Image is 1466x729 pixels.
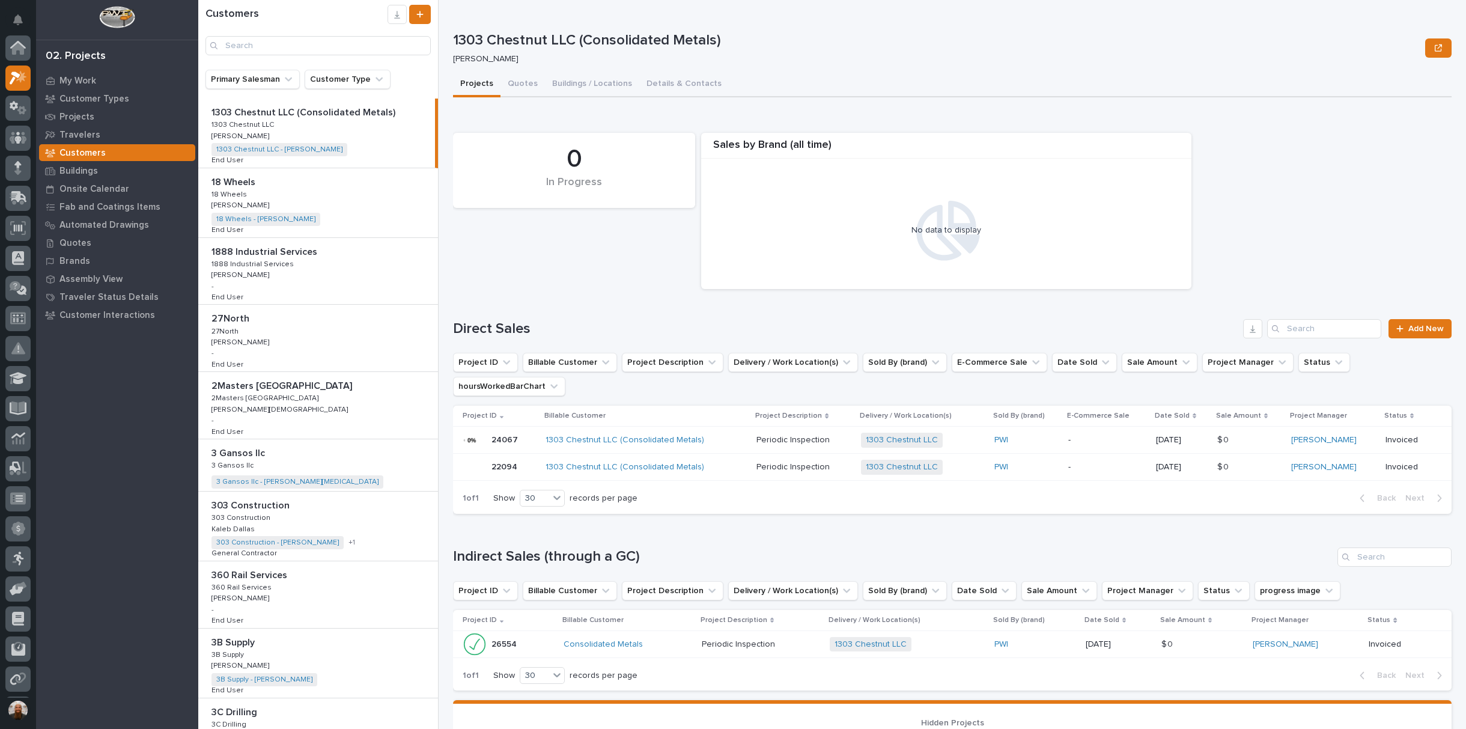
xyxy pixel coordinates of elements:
[211,704,260,718] p: 3C Drilling
[1290,409,1347,422] p: Project Manager
[198,305,438,372] a: 27North27North 27North27North [PERSON_NAME][PERSON_NAME] -End UserEnd User
[198,168,438,238] a: 18 Wheels18 Wheels 18 Wheels18 Wheels [PERSON_NAME][PERSON_NAME] 18 Wheels - [PERSON_NAME] End Us...
[639,72,729,97] button: Details & Contacts
[1337,548,1452,567] input: Search
[211,392,321,403] p: 2Masters [GEOGRAPHIC_DATA]
[500,72,545,97] button: Quotes
[36,72,198,90] a: My Work
[1401,493,1452,504] button: Next
[211,244,320,258] p: 1888 Industrial Services
[1405,670,1432,681] span: Next
[205,70,300,89] button: Primary Salesman
[453,581,518,600] button: Project ID
[866,462,938,472] a: 1303 Chestnut LLC
[1370,670,1396,681] span: Back
[473,144,675,174] div: 0
[211,523,257,534] p: Kaleb Dallas
[564,639,643,650] a: Consolidated Metals
[15,14,31,34] div: Notifications
[1370,493,1396,504] span: Back
[211,659,272,670] p: [PERSON_NAME]
[546,435,704,445] a: 1303 Chestnut LLC (Consolidated Metals)
[453,427,1452,454] tr: 2406724067 1303 Chestnut LLC (Consolidated Metals) Periodic InspectionPeriodic Inspection 1303 Ch...
[211,581,274,592] p: 360 Rail Services
[622,353,723,372] button: Project Description
[211,311,252,325] p: 27North
[473,176,675,201] div: In Progress
[544,409,606,422] p: Billable Customer
[453,320,1238,338] h1: Direct Sales
[36,198,198,216] a: Fab and Coatings Items
[728,353,858,372] button: Delivery / Work Location(s)
[701,139,1191,159] div: Sales by Brand (all time)
[36,216,198,234] a: Automated Drawings
[211,199,272,210] p: [PERSON_NAME]
[36,108,198,126] a: Projects
[211,416,214,425] p: -
[1255,581,1340,600] button: progress image
[348,539,355,546] span: + 1
[211,154,246,165] p: End User
[211,336,272,347] p: [PERSON_NAME]
[36,306,198,324] a: Customer Interactions
[211,592,272,603] p: [PERSON_NAME]
[216,145,342,154] a: 1303 Chestnut LLC - [PERSON_NAME]
[59,274,123,285] p: Assembly View
[59,130,100,141] p: Travelers
[1216,409,1261,422] p: Sale Amount
[835,639,907,650] a: 1303 Chestnut LLC
[994,462,1008,472] a: PWI
[1052,353,1117,372] button: Date Sold
[211,718,249,729] p: 3C Drilling
[453,72,500,97] button: Projects
[829,614,920,627] p: Delivery / Work Location(s)
[211,498,292,511] p: 303 Construction
[205,36,431,55] div: Search
[211,403,350,414] p: [PERSON_NAME][DEMOGRAPHIC_DATA]
[198,629,438,698] a: 3B Supply3B Supply 3B Supply3B Supply [PERSON_NAME][PERSON_NAME] 3B Supply - [PERSON_NAME] End Us...
[1253,639,1318,650] a: [PERSON_NAME]
[59,292,159,303] p: Traveler Status Details
[211,684,246,695] p: End User
[1291,462,1357,472] a: [PERSON_NAME]
[36,288,198,306] a: Traveler Status Details
[1405,493,1432,504] span: Next
[1408,325,1444,333] span: Add New
[994,435,1008,445] a: PWI
[453,54,1416,64] p: [PERSON_NAME]
[562,614,624,627] p: Billable Customer
[211,459,256,470] p: 3 Gansos llc
[211,378,354,392] p: 2Masters [GEOGRAPHIC_DATA]
[1068,435,1146,445] p: -
[952,581,1017,600] button: Date Sold
[36,144,198,162] a: Customers
[99,6,135,28] img: Workspace Logo
[211,325,241,336] p: 27North
[1388,319,1452,338] a: Add New
[198,439,438,492] a: 3 Gansos llc3 Gansos llc 3 Gansos llc3 Gansos llc 3 Gansos llc - [PERSON_NAME][MEDICAL_DATA]
[59,76,96,87] p: My Work
[59,166,98,177] p: Buildings
[994,639,1008,650] a: PWI
[622,581,723,600] button: Project Description
[1198,581,1250,600] button: Status
[59,238,91,249] p: Quotes
[5,698,31,723] button: users-avatar
[701,614,767,627] p: Project Description
[463,409,497,422] p: Project ID
[211,358,246,369] p: End User
[993,614,1045,627] p: Sold By (brand)
[546,462,704,472] a: 1303 Chestnut LLC (Consolidated Metals)
[1267,319,1381,338] input: Search
[453,32,1420,49] p: 1303 Chestnut LLC (Consolidated Metals)
[728,581,858,600] button: Delivery / Work Location(s)
[59,148,106,159] p: Customers
[36,234,198,252] a: Quotes
[491,433,520,445] p: 24067
[993,409,1045,422] p: Sold By (brand)
[46,50,106,63] div: 02. Projects
[1021,581,1097,600] button: Sale Amount
[211,105,398,118] p: 1303 Chestnut LLC (Consolidated Metals)
[707,225,1185,236] div: No data to display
